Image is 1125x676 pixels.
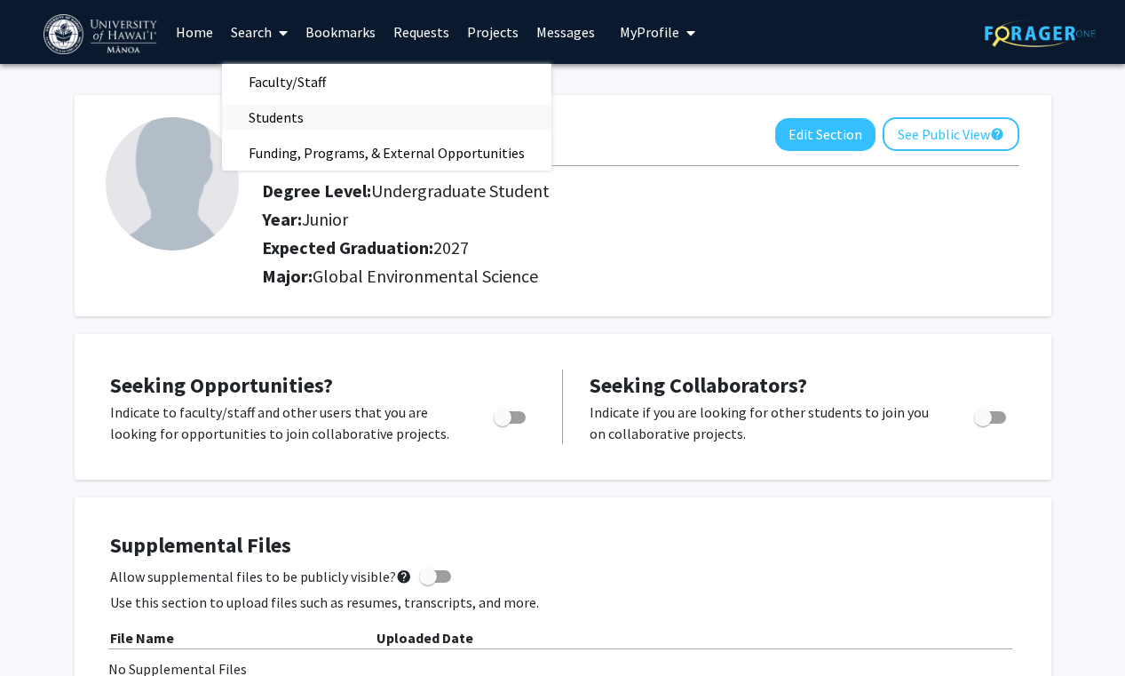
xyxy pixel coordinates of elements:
button: See Public View [883,117,1019,151]
mat-icon: help [990,123,1004,145]
span: 2027 [433,236,469,258]
h2: Year: [262,209,896,230]
span: Seeking Opportunities? [110,371,333,399]
div: Toggle [967,402,1016,428]
span: Funding, Programs, & External Opportunities [222,135,551,171]
p: Indicate to faculty/staff and other users that you are looking for opportunities to join collabor... [110,402,460,444]
span: Faculty/Staff [222,64,353,99]
p: Use this section to upload files such as resumes, transcripts, and more. [110,592,1016,613]
a: Messages [527,1,604,63]
iframe: Chat [13,596,75,663]
h4: Supplemental Files [110,533,1016,559]
button: Edit Section [775,118,875,151]
a: Bookmarks [297,1,384,63]
h2: Major: [262,266,1019,287]
a: Requests [384,1,458,63]
span: Undergraduate Student [371,179,550,202]
mat-icon: help [396,566,412,587]
span: Junior [302,208,348,230]
img: Profile Picture [106,117,239,251]
a: Search [222,1,297,63]
span: Global Environmental Science [313,265,538,287]
h2: Degree Level: [262,180,896,202]
span: Seeking Collaborators? [590,371,807,399]
b: File Name [110,629,174,647]
div: Toggle [487,402,535,428]
span: My Profile [620,23,679,41]
img: ForagerOne Logo [985,20,1096,47]
span: Allow supplemental files to be publicly visible? [110,566,412,587]
a: Students [222,104,551,131]
h2: Expected Graduation: [262,237,896,258]
b: Uploaded Date [376,629,473,647]
a: Funding, Programs, & External Opportunities [222,139,551,166]
span: Students [222,99,330,135]
a: Home [167,1,222,63]
a: Faculty/Staff [222,68,551,95]
p: Indicate if you are looking for other students to join you on collaborative projects. [590,402,940,444]
a: Projects [458,1,527,63]
img: University of Hawaiʻi at Mānoa Logo [44,14,161,54]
